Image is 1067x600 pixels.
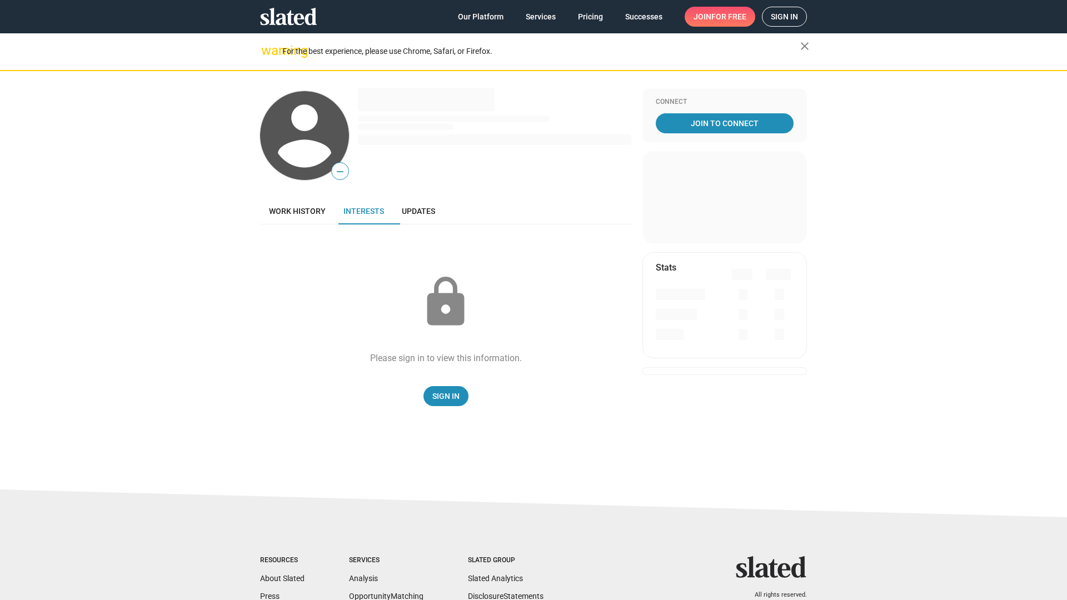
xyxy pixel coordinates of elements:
[658,113,791,133] span: Join To Connect
[269,207,326,216] span: Work history
[771,7,798,26] span: Sign in
[569,7,612,27] a: Pricing
[656,113,794,133] a: Join To Connect
[393,198,444,224] a: Updates
[370,352,522,364] div: Please sign in to view this information.
[260,574,305,583] a: About Slated
[261,44,275,57] mat-icon: warning
[694,7,746,27] span: Join
[656,262,676,273] mat-card-title: Stats
[332,164,348,179] span: —
[526,7,556,27] span: Services
[468,574,523,583] a: Slated Analytics
[449,7,512,27] a: Our Platform
[335,198,393,224] a: Interests
[685,7,755,27] a: Joinfor free
[517,7,565,27] a: Services
[798,39,811,53] mat-icon: close
[343,207,384,216] span: Interests
[432,386,460,406] span: Sign In
[349,574,378,583] a: Analysis
[762,7,807,27] a: Sign in
[260,198,335,224] a: Work history
[616,7,671,27] a: Successes
[349,556,423,565] div: Services
[656,98,794,107] div: Connect
[282,44,800,59] div: For the best experience, please use Chrome, Safari, or Firefox.
[402,207,435,216] span: Updates
[418,274,473,330] mat-icon: lock
[711,7,746,27] span: for free
[625,7,662,27] span: Successes
[423,386,468,406] a: Sign In
[578,7,603,27] span: Pricing
[458,7,503,27] span: Our Platform
[260,556,305,565] div: Resources
[468,556,544,565] div: Slated Group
